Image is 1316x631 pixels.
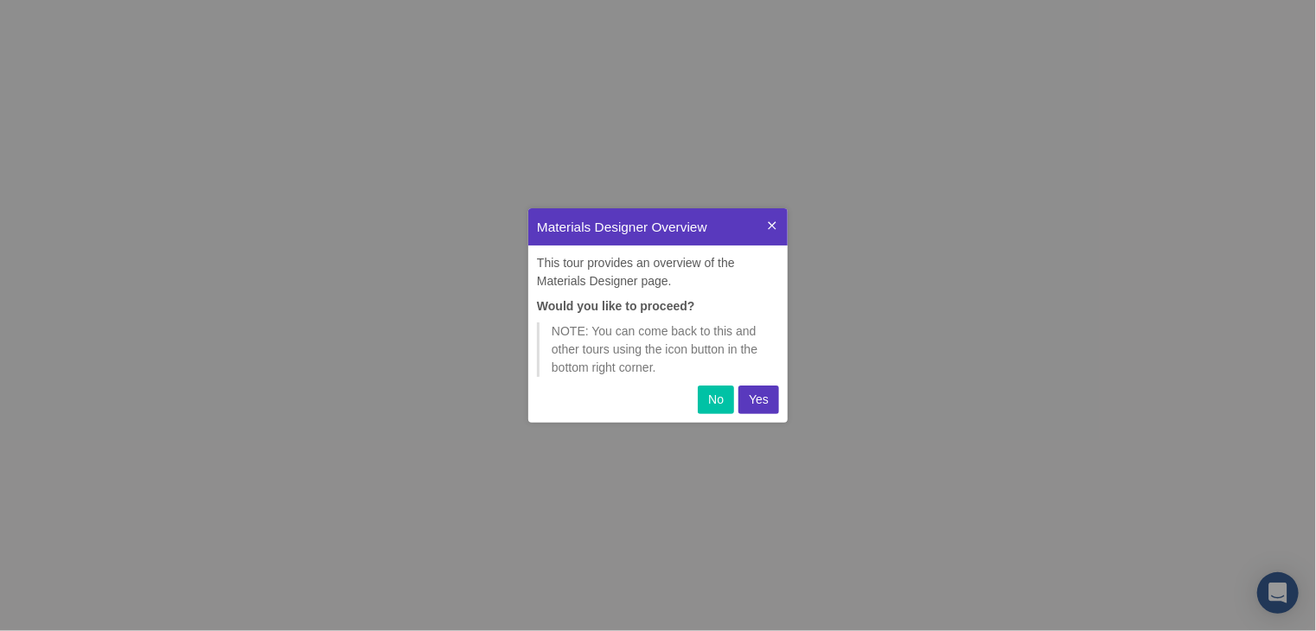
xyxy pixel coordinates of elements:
button: Yes [738,386,779,414]
p: No [708,391,724,409]
span: Suporte [35,12,96,28]
p: Materials Designer Overview [537,217,757,237]
p: This tour provides an overview of the Materials Designer page. [537,254,779,290]
strong: Would you like to proceed? [537,299,695,313]
button: No [698,386,734,414]
p: NOTE: You can come back to this and other tours using the icon button in the bottom right corner. [552,322,767,377]
p: Yes [749,391,769,409]
button: Quit Tour [757,208,788,245]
